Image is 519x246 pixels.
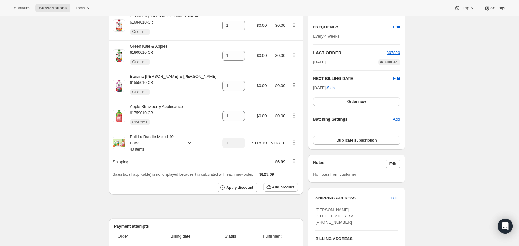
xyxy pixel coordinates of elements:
span: Billing date [151,233,210,239]
button: Edit [389,22,404,32]
span: $0.00 [257,83,267,88]
button: Subscriptions [35,4,70,12]
span: $0.00 [275,83,286,88]
h3: Notes [313,160,386,168]
button: Edit [387,193,401,203]
span: Edit [391,195,397,201]
button: Analytics [10,4,34,12]
span: Help [460,6,469,11]
span: Add product [272,185,294,190]
button: Product actions [289,21,299,28]
span: Subscriptions [39,6,67,11]
button: Product actions [289,52,299,58]
span: Apply discount [226,185,253,190]
span: One time [132,90,148,95]
button: Product actions [289,112,299,119]
div: Banana [PERSON_NAME] & [PERSON_NAME] [125,73,217,98]
th: Order [114,230,149,243]
span: $125.09 [259,172,274,177]
button: Apply discount [218,183,257,192]
span: One time [132,59,148,64]
span: Order now [347,99,366,104]
h2: NEXT BILLING DATE [313,76,393,82]
h2: FREQUENCY [313,24,393,30]
small: 61684010-CR [130,20,153,25]
img: product img [113,80,125,92]
img: product img [113,19,125,32]
div: Open Intercom Messenger [498,219,513,234]
span: Fulfilled [385,60,397,65]
span: Edit [393,24,400,30]
span: Add [393,116,400,123]
button: Edit [393,76,400,82]
span: $0.00 [275,23,286,28]
span: No notes from customer [313,172,356,177]
button: Add product [263,183,298,192]
a: 897829 [387,50,400,55]
span: $118.10 [252,141,267,145]
span: Duplicate subscription [336,138,377,143]
small: 61555010-CR [130,81,153,85]
button: 897829 [387,50,400,56]
button: Tools [72,4,95,12]
button: Product actions [289,139,299,146]
span: [PERSON_NAME] [STREET_ADDRESS] [PHONE_NUMBER] [315,207,356,225]
span: Settings [490,6,505,11]
button: Order now [313,97,400,106]
button: Settings [480,4,509,12]
img: product img [113,49,125,62]
button: Product actions [289,82,299,89]
div: Build a Bundle Mixed 40 Pack [125,134,181,152]
span: [DATE] · [313,86,335,90]
span: Analytics [14,6,30,11]
span: Edit [389,161,396,166]
h2: LAST ORDER [313,50,387,56]
span: Status [214,233,247,239]
span: One time [132,29,148,34]
span: One time [132,120,148,125]
span: Tools [75,6,85,11]
span: Fulfillment [250,233,294,239]
button: Skip [323,83,339,93]
span: $0.00 [275,114,286,118]
button: Duplicate subscription [313,136,400,145]
span: Sales tax (if applicable) is not displayed because it is calculated with each new order. [113,172,253,177]
span: Skip [327,85,335,91]
h6: Batching Settings [313,116,393,123]
img: product img [113,110,125,122]
h3: SHIPPING ADDRESS [315,195,391,201]
span: $6.99 [275,160,286,164]
small: 61600010-CR [130,50,153,55]
span: Every 4 weeks [313,34,339,39]
span: $118.10 [271,141,285,145]
th: Shipping [109,155,220,169]
div: Apple Strawberry Applesauce [125,104,183,128]
small: 40 Items [130,147,144,151]
span: $0.00 [257,53,267,58]
div: Strawberry, Squash, Coconut & Vanilla [125,13,199,38]
span: [DATE] [313,59,326,65]
h3: BILLING ADDRESS [315,236,397,242]
div: Green Kale & Apples [125,43,168,68]
button: Shipping actions [289,158,299,165]
button: Help [450,4,479,12]
h2: Payment attempts [114,223,298,230]
small: 61759010-CR [130,111,153,115]
button: Add [389,114,404,124]
span: $0.00 [257,114,267,118]
button: Edit [386,160,400,168]
span: $0.00 [257,23,267,28]
span: $0.00 [275,53,286,58]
